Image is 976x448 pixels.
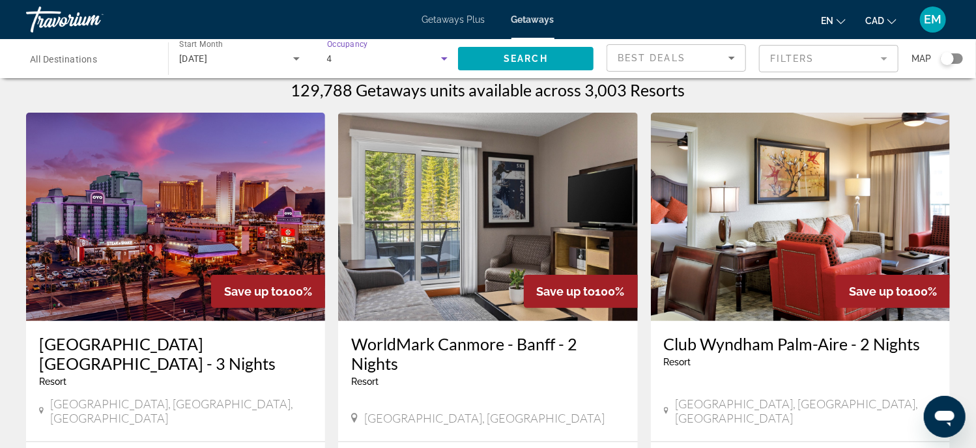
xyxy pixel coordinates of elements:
span: EM [925,13,942,26]
a: Club Wyndham Palm-Aire - 2 Nights [664,334,937,354]
span: 4 [327,53,332,64]
span: Resort [664,357,691,367]
span: Search [504,53,548,64]
span: Save up to [224,285,283,298]
mat-select: Sort by [618,50,735,66]
span: All Destinations [30,54,97,64]
span: [GEOGRAPHIC_DATA], [GEOGRAPHIC_DATA], [GEOGRAPHIC_DATA] [50,397,312,425]
a: Getaways Plus [422,14,485,25]
div: 100% [836,275,950,308]
span: [GEOGRAPHIC_DATA], [GEOGRAPHIC_DATA], [GEOGRAPHIC_DATA] [675,397,937,425]
button: User Menu [916,6,950,33]
a: WorldMark Canmore - Banff - 2 Nights [351,334,624,373]
span: [DATE] [179,53,208,64]
div: 100% [524,275,638,308]
span: [GEOGRAPHIC_DATA], [GEOGRAPHIC_DATA] [364,411,605,425]
a: Travorium [26,3,156,36]
img: A408I01X.jpg [338,113,637,321]
span: Resort [351,376,379,387]
span: CAD [865,16,884,26]
span: Best Deals [618,53,685,63]
span: Occupancy [327,40,368,49]
button: Search [458,47,594,70]
iframe: Button to launch messaging window, conversation in progress [924,396,966,438]
button: Change language [821,11,846,30]
div: 100% [211,275,325,308]
img: RM79E01X.jpg [26,113,325,321]
img: 3875I01X.jpg [651,113,950,321]
a: [GEOGRAPHIC_DATA] [GEOGRAPHIC_DATA] - 3 Nights [39,334,312,373]
span: Resort [39,376,66,387]
button: Filter [759,44,898,73]
span: Save up to [849,285,908,298]
span: Map [911,49,931,68]
a: Getaways [511,14,554,25]
span: Save up to [537,285,596,298]
span: en [821,16,833,26]
button: Change currency [865,11,897,30]
h1: 129,788 Getaways units available across 3,003 Resorts [291,80,685,100]
span: Start Month [179,40,223,49]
